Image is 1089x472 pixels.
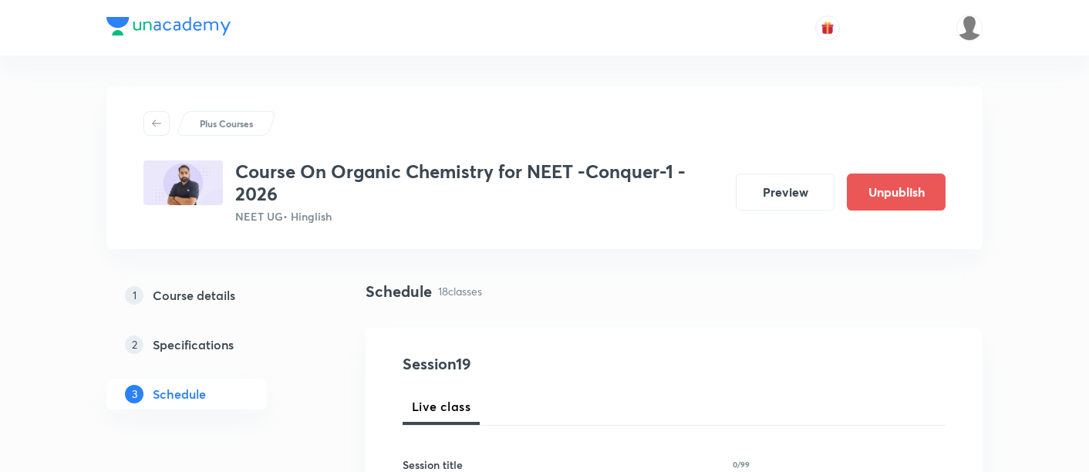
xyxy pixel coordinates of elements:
h4: Session 19 [403,352,684,376]
p: 2 [125,335,143,354]
h5: Specifications [153,335,234,354]
a: 2Specifications [106,329,316,360]
button: Unpublish [847,174,946,211]
p: 3 [125,385,143,403]
a: 1Course details [106,280,316,311]
a: Company Logo [106,17,231,39]
h5: Course details [153,286,235,305]
img: Company Logo [106,17,231,35]
p: NEET UG • Hinglish [235,208,723,224]
h5: Schedule [153,385,206,403]
p: 1 [125,286,143,305]
p: 18 classes [438,283,482,299]
img: FA839808-8FF3-46C4-9D69-431C5D254861_plus.png [143,160,223,205]
img: avatar [821,21,834,35]
span: Live class [412,397,470,416]
h4: Schedule [366,280,432,303]
button: Preview [736,174,834,211]
h3: Course On Organic Chemistry for NEET -Conquer-1 - 2026 [235,160,723,205]
img: Mustafa kamal [956,15,983,41]
button: avatar [815,15,840,40]
p: Plus Courses [200,116,253,130]
p: 0/99 [733,460,750,468]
